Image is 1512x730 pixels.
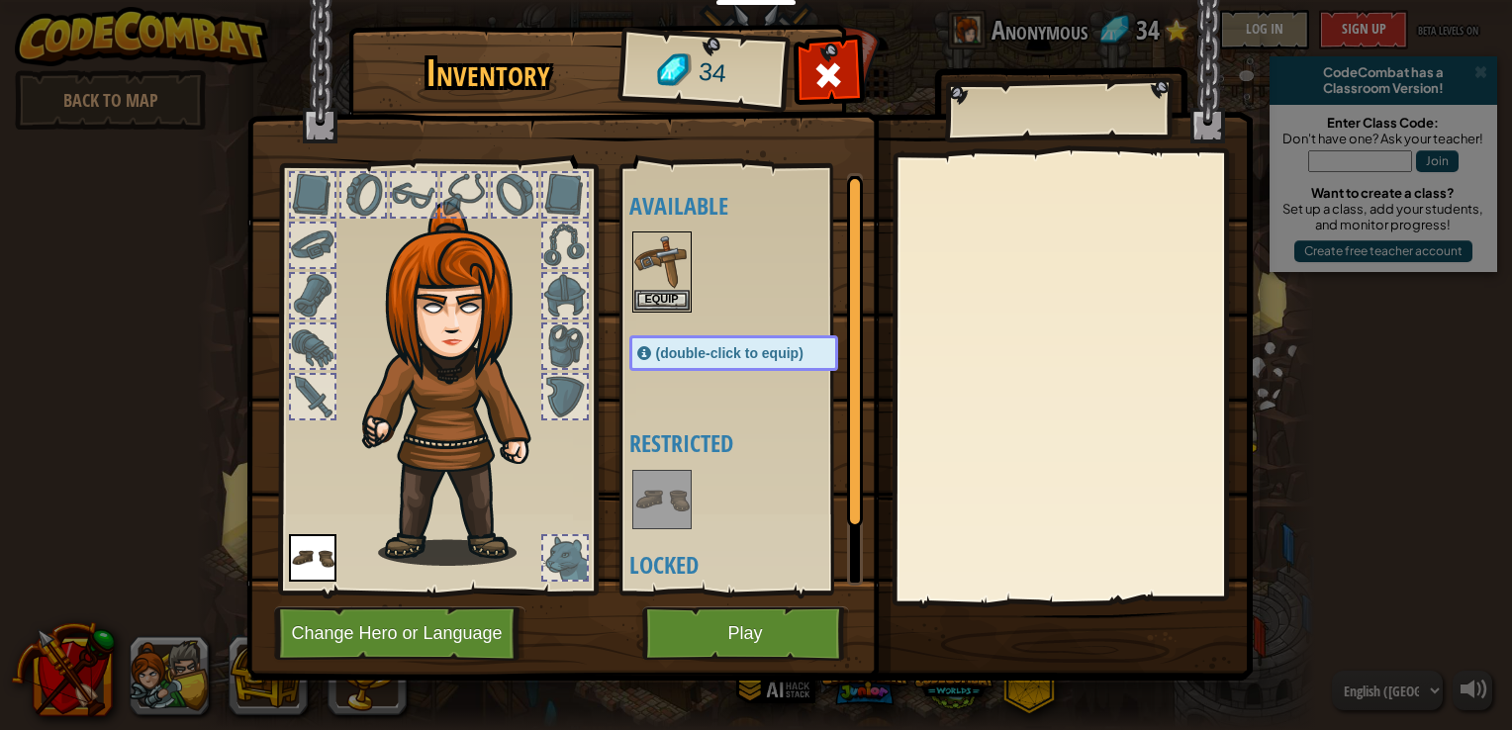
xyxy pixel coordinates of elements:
h1: Inventory [362,52,614,94]
img: portrait.png [634,233,690,289]
h4: Available [629,193,878,219]
button: Play [642,606,849,661]
h4: Locked [629,552,878,578]
span: 34 [697,54,727,92]
button: Change Hero or Language [274,606,525,661]
button: Equip [634,290,690,311]
h4: Restricted [629,430,878,456]
img: portrait.png [289,534,336,582]
span: (double-click to equip) [656,345,803,361]
img: hair_f2.png [353,202,566,566]
img: portrait.png [634,472,690,527]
